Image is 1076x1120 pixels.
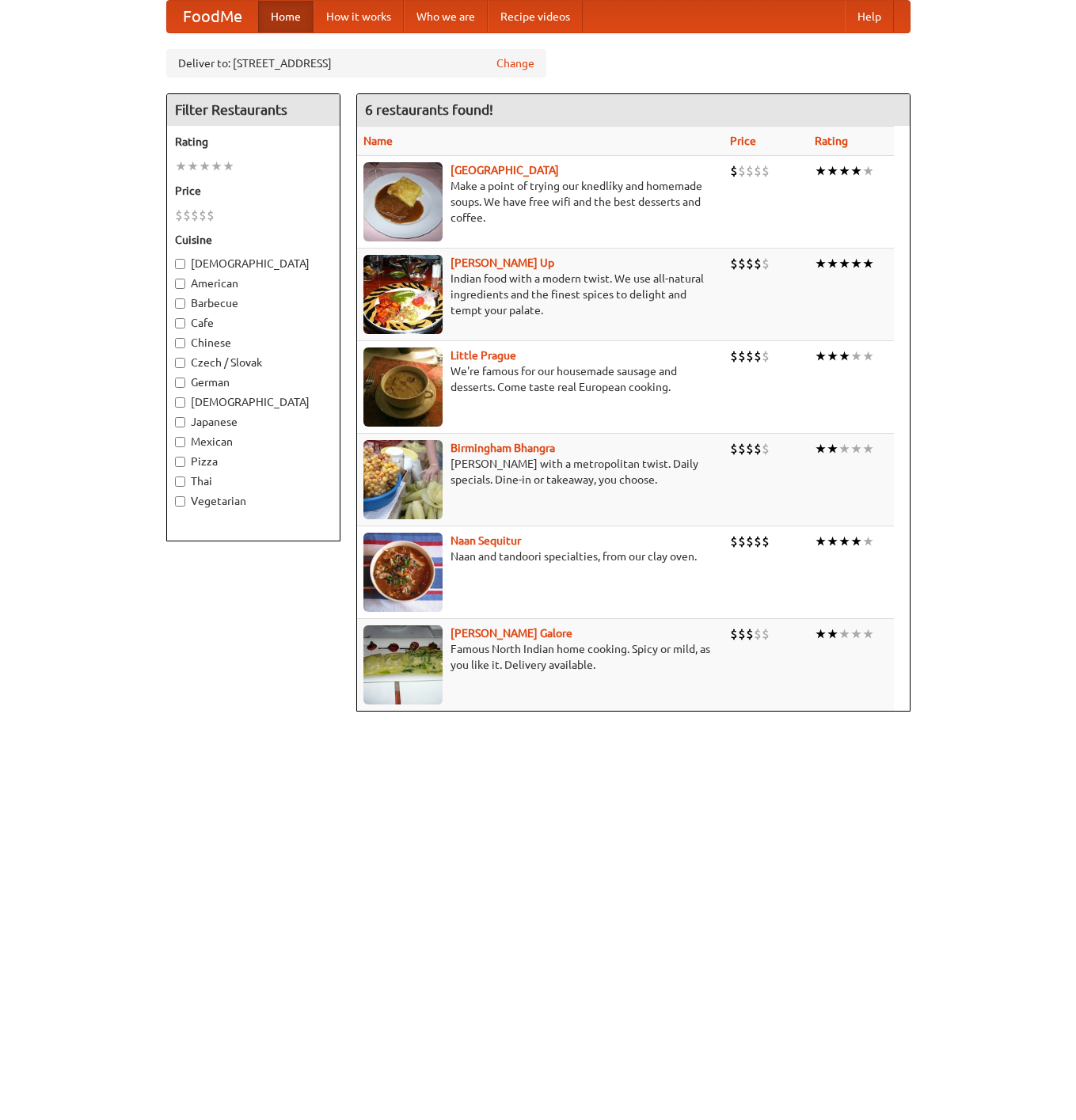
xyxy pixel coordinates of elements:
li: ★ [862,162,874,180]
p: [PERSON_NAME] with a metropolitan twist. Daily specials. Dine-in or takeaway, you choose. [363,456,718,488]
h5: Price [175,183,332,199]
a: Home [258,1,314,32]
li: ★ [815,347,827,365]
li: $ [754,347,762,365]
li: $ [746,440,754,457]
a: [GEOGRAPHIC_DATA] [451,164,559,177]
li: ★ [827,625,838,643]
li: ★ [815,533,827,550]
li: ★ [850,625,862,643]
label: [DEMOGRAPHIC_DATA] [175,256,332,271]
li: $ [738,347,746,365]
li: $ [762,162,770,180]
li: $ [762,255,770,272]
li: ★ [838,347,850,365]
li: $ [762,533,770,550]
li: ★ [850,162,862,180]
li: $ [199,207,207,224]
li: ★ [211,158,222,175]
label: German [175,374,332,390]
a: Name [363,135,393,147]
a: FoodMe [167,1,258,32]
li: $ [754,533,762,550]
input: Thai [175,476,185,487]
li: $ [754,625,762,643]
label: Mexican [175,434,332,450]
img: currygalore.jpg [363,625,443,704]
li: ★ [838,440,850,457]
p: Famous North Indian home cooking. Spicy or mild, as you like it. Delivery available. [363,641,718,673]
li: ★ [850,533,862,550]
li: $ [746,625,754,643]
li: $ [738,533,746,550]
li: ★ [827,255,838,272]
li: $ [754,255,762,272]
label: American [175,275,332,291]
li: ★ [838,255,850,272]
li: $ [754,162,762,180]
label: Pizza [175,454,332,469]
a: Who we are [404,1,488,32]
li: ★ [827,533,838,550]
label: Barbecue [175,295,332,311]
label: Japanese [175,414,332,430]
li: ★ [175,158,187,175]
li: $ [730,533,738,550]
li: $ [738,625,746,643]
li: $ [746,533,754,550]
label: Cafe [175,315,332,331]
h5: Cuisine [175,232,332,248]
input: Vegetarian [175,496,185,507]
li: ★ [838,533,850,550]
ng-pluralize: 6 restaurants found! [365,102,493,117]
input: Mexican [175,437,185,447]
img: curryup.jpg [363,255,443,334]
input: German [175,378,185,388]
img: bhangra.jpg [363,440,443,519]
p: Indian food with a modern twist. We use all-natural ingredients and the finest spices to delight ... [363,271,718,318]
p: Make a point of trying our knedlíky and homemade soups. We have free wifi and the best desserts a... [363,178,718,226]
li: $ [207,207,215,224]
label: Vegetarian [175,493,332,509]
div: Deliver to: [STREET_ADDRESS] [166,49,546,78]
a: How it works [314,1,404,32]
label: Chinese [175,335,332,351]
p: Naan and tandoori specialties, from our clay oven. [363,549,718,564]
a: Rating [815,135,848,147]
label: Czech / Slovak [175,355,332,370]
li: ★ [862,533,874,550]
a: [PERSON_NAME] Galore [451,627,572,640]
li: $ [746,162,754,180]
li: ★ [187,158,199,175]
li: $ [762,347,770,365]
li: $ [746,255,754,272]
li: $ [175,207,183,224]
li: ★ [815,162,827,180]
input: Czech / Slovak [175,358,185,368]
li: $ [738,162,746,180]
a: Change [496,55,534,71]
a: Birmingham Bhangra [451,442,555,454]
b: Little Prague [451,349,516,362]
li: ★ [827,440,838,457]
li: $ [730,440,738,457]
li: ★ [862,347,874,365]
a: Price [730,135,756,147]
li: $ [730,347,738,365]
li: $ [746,347,754,365]
img: czechpoint.jpg [363,162,443,241]
a: [PERSON_NAME] Up [451,256,554,269]
b: Naan Sequitur [451,534,521,547]
h5: Rating [175,134,332,150]
li: $ [754,440,762,457]
p: We're famous for our housemade sausage and desserts. Come taste real European cooking. [363,363,718,395]
li: ★ [862,255,874,272]
h4: Filter Restaurants [167,94,340,126]
label: [DEMOGRAPHIC_DATA] [175,394,332,410]
img: littleprague.jpg [363,347,443,427]
input: American [175,279,185,289]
